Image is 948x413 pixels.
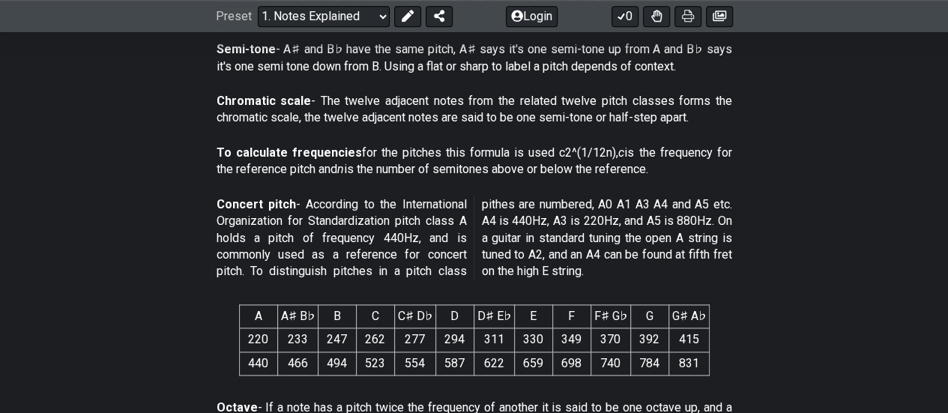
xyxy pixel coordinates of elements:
th: F♯ G♭ [591,304,630,328]
th: A♯ B♭ [277,304,318,328]
th: D [435,304,474,328]
td: 392 [630,328,668,352]
p: for the pitches this formula is used c2^(1/12n), is the frequency for the reference pitch and is ... [217,145,732,178]
th: A [239,304,277,328]
td: 262 [356,328,394,352]
strong: To calculate frequencies [217,145,362,160]
td: 659 [514,352,552,375]
th: F [552,304,591,328]
td: 587 [435,352,474,375]
td: 523 [356,352,394,375]
th: C♯ D♭ [394,304,435,328]
th: D♯ E♭ [474,304,514,328]
td: 330 [514,328,552,352]
em: c [618,145,624,160]
strong: Chromatic scale [217,94,312,108]
td: 349 [552,328,591,352]
td: 415 [668,328,709,352]
td: 831 [668,352,709,375]
td: 440 [239,352,277,375]
button: Create image [706,6,733,27]
strong: Semi-tone [217,42,276,56]
td: 370 [591,328,630,352]
td: 740 [591,352,630,375]
p: - According to the International Organization for Standardization pitch class A holds a pitch of ... [217,196,732,280]
button: 0 [612,6,638,27]
td: 247 [318,328,356,352]
button: Login [506,6,558,27]
select: Preset [258,6,390,27]
td: 554 [394,352,435,375]
th: G♯ A♭ [668,304,709,328]
button: Share Preset [426,6,453,27]
td: 622 [474,352,514,375]
td: 311 [474,328,514,352]
span: Preset [216,10,252,24]
td: 277 [394,328,435,352]
th: E [514,304,552,328]
strong: Concert pitch [217,197,296,211]
td: 220 [239,328,277,352]
td: 233 [277,328,318,352]
button: Print [674,6,701,27]
em: n [337,162,344,176]
p: - The twelve adjacent notes from the related twelve pitch classes forms the chromatic scale, the ... [217,93,732,127]
th: C [356,304,394,328]
button: Edit Preset [394,6,421,27]
td: 784 [630,352,668,375]
th: B [318,304,356,328]
p: - A♯ and B♭ have the same pitch, A♯ says it's one semi-tone up from A and B♭ says it's one semi t... [217,41,732,75]
button: Toggle Dexterity for all fretkits [643,6,670,27]
th: G [630,304,668,328]
td: 294 [435,328,474,352]
td: 466 [277,352,318,375]
td: 698 [552,352,591,375]
td: 494 [318,352,356,375]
